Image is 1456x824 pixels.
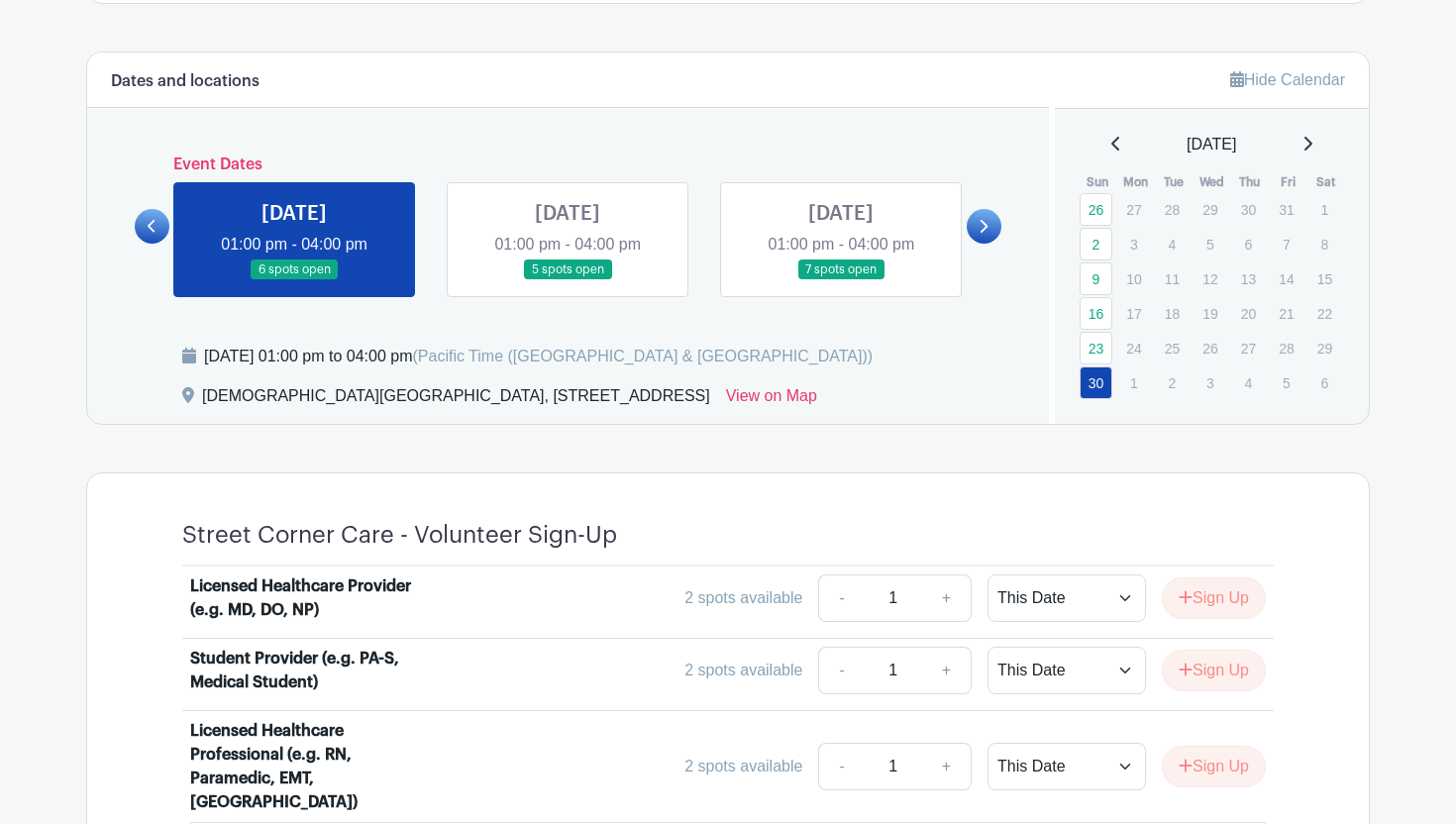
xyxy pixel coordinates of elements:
[1156,229,1189,259] p: 4
[726,384,817,416] a: View on Map
[1269,172,1307,192] th: Fri
[922,574,972,622] a: +
[1187,133,1236,156] span: [DATE]
[1162,746,1266,787] button: Sign Up
[1080,297,1112,330] a: 16
[818,647,864,694] a: -
[1232,194,1265,225] p: 30
[922,743,972,790] a: +
[1232,367,1265,398] p: 4
[1231,172,1270,192] th: Thu
[1156,333,1189,363] p: 25
[1308,194,1341,225] p: 1
[1117,229,1150,259] p: 3
[1117,194,1150,225] p: 27
[1156,263,1189,294] p: 11
[684,586,802,610] div: 2 spots available
[1194,194,1226,225] p: 29
[684,659,802,682] div: 2 spots available
[1162,650,1266,691] button: Sign Up
[1194,367,1226,398] p: 3
[1080,228,1112,260] a: 2
[190,647,436,694] div: Student Provider (e.g. PA-S, Medical Student)
[1116,172,1155,192] th: Mon
[1117,333,1150,363] p: 24
[1232,333,1265,363] p: 27
[1270,333,1302,363] p: 28
[111,72,260,91] h6: Dates and locations
[1194,229,1226,259] p: 5
[190,719,436,814] div: Licensed Healthcare Professional (e.g. RN, Paramedic, EMT, [GEOGRAPHIC_DATA])
[1155,172,1194,192] th: Tue
[818,574,864,622] a: -
[1308,298,1341,329] p: 22
[1194,333,1226,363] p: 26
[922,647,972,694] a: +
[1117,298,1150,329] p: 17
[1307,172,1346,192] th: Sat
[1117,367,1150,398] p: 1
[1270,194,1302,225] p: 31
[818,743,864,790] a: -
[1156,367,1189,398] p: 2
[1080,332,1112,364] a: 23
[1156,194,1189,225] p: 28
[1080,262,1112,295] a: 9
[684,755,802,778] div: 2 spots available
[1232,263,1265,294] p: 13
[1308,229,1341,259] p: 8
[1080,193,1112,226] a: 26
[1308,367,1341,398] p: 6
[202,384,710,416] div: [DEMOGRAPHIC_DATA][GEOGRAPHIC_DATA], [STREET_ADDRESS]
[1194,263,1226,294] p: 12
[1232,298,1265,329] p: 20
[1308,263,1341,294] p: 15
[1162,577,1266,619] button: Sign Up
[1270,367,1302,398] p: 5
[204,345,873,368] div: [DATE] 01:00 pm to 04:00 pm
[1117,263,1150,294] p: 10
[1270,298,1302,329] p: 21
[412,348,873,364] span: (Pacific Time ([GEOGRAPHIC_DATA] & [GEOGRAPHIC_DATA]))
[1079,172,1117,192] th: Sun
[1270,229,1302,259] p: 7
[1230,71,1345,88] a: Hide Calendar
[169,155,967,174] h6: Event Dates
[1156,298,1189,329] p: 18
[1194,298,1226,329] p: 19
[1193,172,1231,192] th: Wed
[1308,333,1341,363] p: 29
[190,574,436,622] div: Licensed Healthcare Provider (e.g. MD, DO, NP)
[182,521,617,550] h4: Street Corner Care - Volunteer Sign-Up
[1080,366,1112,399] a: 30
[1270,263,1302,294] p: 14
[1232,229,1265,259] p: 6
